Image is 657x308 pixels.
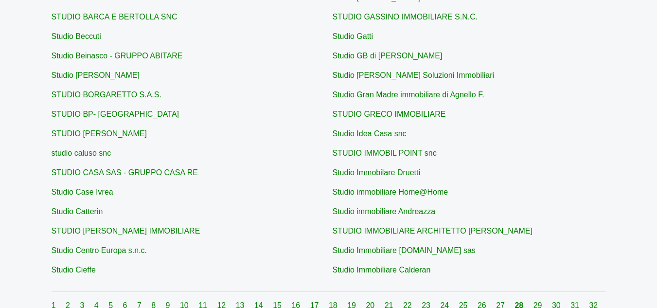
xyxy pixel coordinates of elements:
a: STUDIO BP- [GEOGRAPHIC_DATA] [52,110,179,118]
a: Studio Beinasco - GRUPPO ABITARE [52,52,183,60]
a: Studio Immobiliare [DOMAIN_NAME] sas [333,246,476,254]
a: studio caluso snc [52,149,111,157]
a: Studio [PERSON_NAME] [52,71,140,79]
a: STUDIO [PERSON_NAME] [52,129,147,138]
a: Studio immobiliare Andreazza [333,207,436,216]
a: Studio GB di [PERSON_NAME] [333,52,443,60]
a: STUDIO GRECO IMMOBILIARE [333,110,446,118]
a: Studio Centro Europa s.n.c. [52,246,147,254]
a: Studio Idea Casa snc [333,129,407,138]
a: Studio Gatti [333,32,373,40]
a: Studio Cieffe [52,266,96,274]
a: Studio Beccuti [52,32,101,40]
a: Studio Immobilare Druetti [333,168,421,177]
a: STUDIO CASA SAS - GRUPPO CASA RE [52,168,198,177]
a: STUDIO BARCA E BERTOLLA SNC [52,13,178,21]
a: Studio Immobiliare Calderan [333,266,431,274]
a: Studio [PERSON_NAME] Soluzioni Immobiliari [333,71,495,79]
a: STUDIO IMMOBIL POINT snc [333,149,437,157]
a: STUDIO BORGARETTO S.A.S. [52,91,161,99]
a: Studio Gran Madre immobiliare di Agnello F. [333,91,484,99]
a: Studio Case Ivrea [52,188,113,196]
a: STUDIO IMMOBILIARE ARCHITETTO [PERSON_NAME] [333,227,533,235]
a: STUDIO [PERSON_NAME] IMMOBILIARE [52,227,200,235]
a: STUDIO GASSINO IMMOBILIARE S.N.C. [333,13,478,21]
a: Studio immobiliare Home@Home [333,188,448,196]
a: Studio Catterin [52,207,103,216]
